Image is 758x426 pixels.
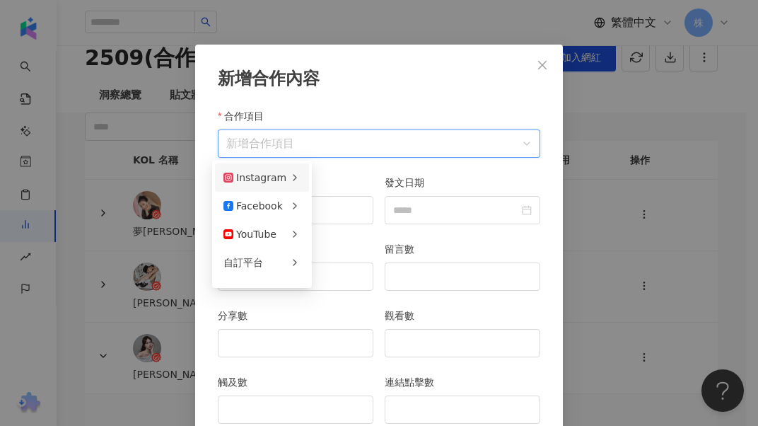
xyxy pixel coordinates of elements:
button: Close [528,51,556,79]
input: 連結點擊數 [385,396,540,423]
span: close [537,59,548,71]
div: Facebook [223,198,283,214]
label: 發文日期 [385,175,435,190]
div: Instagram [223,170,286,185]
label: 留言數 [385,241,425,257]
label: 合作項目 [218,108,274,124]
label: 分享數 [218,308,258,323]
div: 新增合作內容 [218,67,540,91]
input: 觸及數 [218,396,373,423]
input: 留言數 [385,263,540,290]
input: 觀看數 [385,330,540,357]
label: 觀看數 [385,308,425,323]
input: 分享數 [218,330,373,357]
label: 連結點擊數 [385,374,445,390]
div: YouTube [223,226,276,242]
div: 自訂平台 [223,255,263,270]
input: 發文日期 [393,202,519,218]
label: 觸及數 [218,374,258,390]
